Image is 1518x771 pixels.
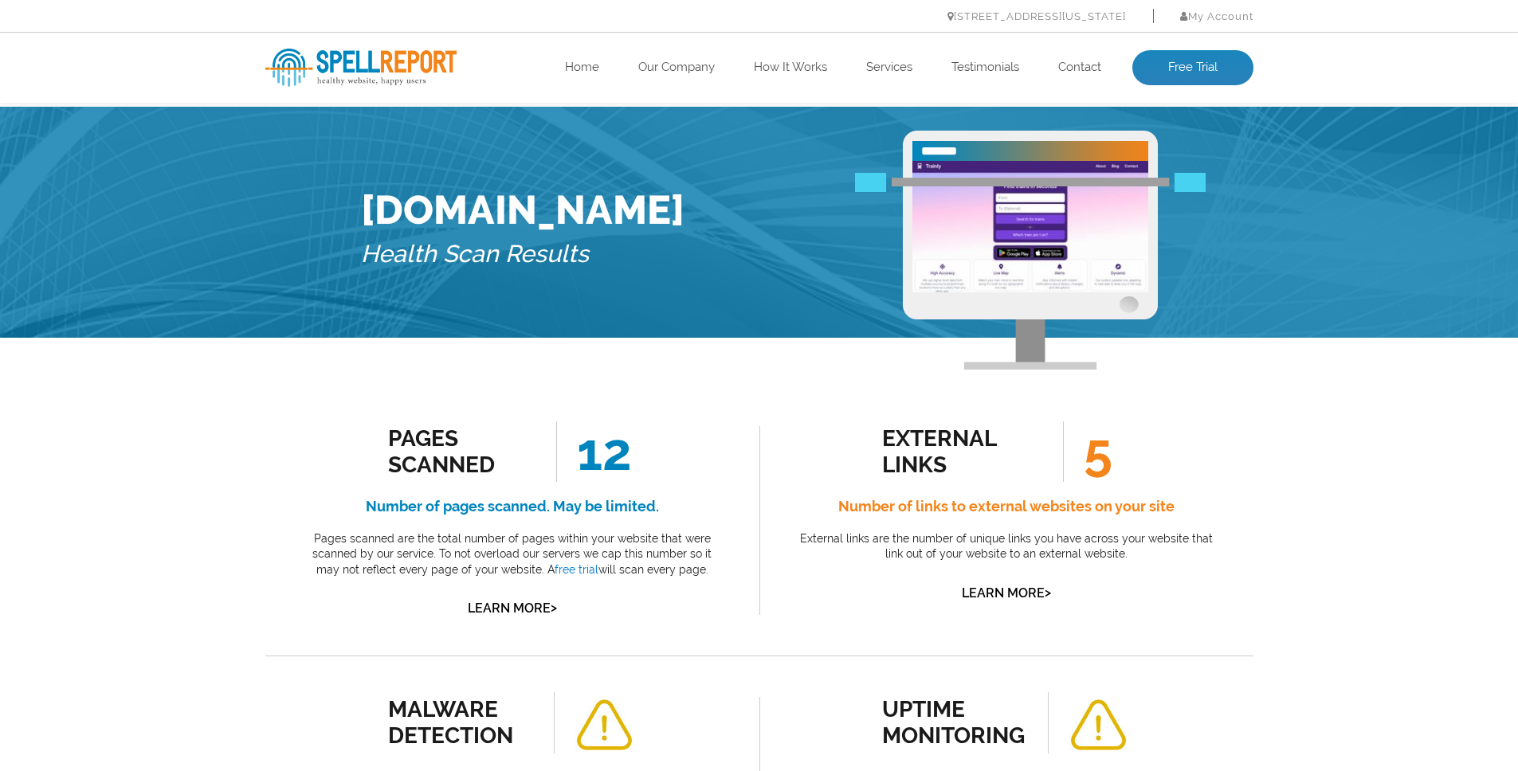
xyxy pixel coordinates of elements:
[795,494,1218,519] h4: Number of links to external websites on your site
[1045,581,1051,604] span: >
[468,601,557,616] a: Learn More>
[301,531,724,578] p: Pages scanned are the total number of pages within your website that were scanned by our service....
[882,425,1026,478] div: external links
[1063,421,1112,482] span: 5
[388,425,532,478] div: Pages Scanned
[361,186,684,233] h1: [DOMAIN_NAME]
[912,161,1148,292] img: Free Website Analysis
[575,699,633,751] img: alert
[855,174,1206,193] img: Free Webiste Analysis
[1069,699,1128,751] img: alert
[388,696,532,749] div: malware detection
[555,563,598,576] a: free trial
[903,131,1158,370] img: Free Webiste Analysis
[962,585,1051,601] a: Learn More>
[882,696,1026,749] div: uptime monitoring
[551,597,557,619] span: >
[361,233,684,276] h5: Health Scan Results
[301,494,724,519] h4: Number of pages scanned. May be limited.
[795,531,1218,562] p: External links are the number of unique links you have across your website that link out of your ...
[556,421,632,482] span: 12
